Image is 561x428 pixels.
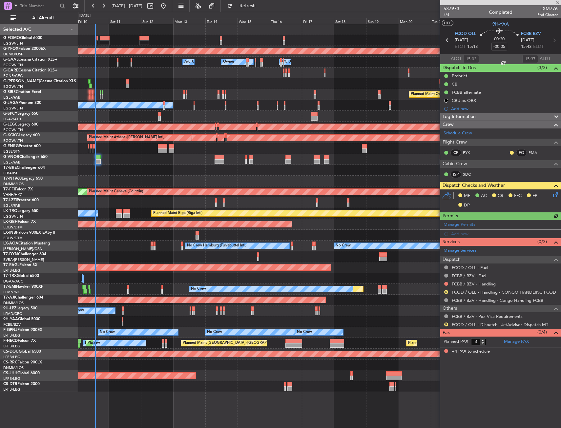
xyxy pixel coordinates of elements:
[3,220,18,224] span: LX-GBH
[463,150,478,156] a: EYK
[3,149,21,154] a: EGSS/STN
[20,1,58,11] input: Trip Number
[3,166,45,170] a: T7-BREChallenger 604
[443,329,450,337] span: Pax
[77,18,109,24] div: Fri 10
[3,387,20,392] a: LFPB/LBG
[3,225,23,230] a: EDLW/DTM
[3,36,42,40] a: G-FOMOGlobal 6000
[411,89,488,99] div: Planned Maint Oxford ([GEOGRAPHIC_DATA])
[109,18,141,24] div: Sat 11
[450,149,461,156] div: CP
[452,314,523,319] a: FCBB / BZV - Pax Visa Requirements
[3,365,24,370] a: DNMM/LOS
[205,18,238,24] div: Tue 14
[537,12,558,18] span: Pref Charter
[3,101,18,105] span: G-JAGA
[516,149,527,156] div: FO
[3,360,17,364] span: CS-RRC
[3,252,46,256] a: T7-DYNChallenger 604
[3,328,42,332] a: F-GPNJFalcon 900EX
[3,90,41,94] a: G-SIRSCitation Excel
[3,263,19,267] span: T7-EAGL
[481,193,487,199] span: AC
[3,41,23,46] a: EGGW/LTN
[3,177,22,181] span: T7-N1960
[3,322,21,327] a: FCBB/BZV
[504,339,529,345] a: Manage PAX
[494,36,505,43] span: 00:30
[489,9,512,16] div: Completed
[3,220,36,224] a: LX-GBHFalcon 7X
[452,73,467,79] div: Prebrief
[3,123,17,126] span: G-LEGC
[3,306,37,310] a: 9H-LPZLegacy 500
[141,18,173,24] div: Sun 12
[521,44,531,50] span: 15:43
[173,18,205,24] div: Mon 13
[3,317,18,321] span: 9H-YAA
[452,265,488,270] a: FCOD / OLL - Fuel
[89,133,164,143] div: Planned Maint Athens ([PERSON_NAME] Intl)
[451,106,558,111] div: Add new
[443,238,460,246] span: Services
[3,236,23,241] a: EDLW/DTM
[3,296,15,300] span: T7-AJI
[3,209,17,213] span: LX-TRO
[85,338,100,348] div: No Crew
[521,37,534,44] span: [DATE]
[498,193,503,199] span: CR
[540,56,551,62] span: ALDT
[3,296,43,300] a: T7-AJIChallenger 604
[450,171,461,178] div: ISP
[3,36,20,40] span: G-FOMO
[3,133,19,137] span: G-KGKG
[443,64,476,72] span: Dispatch To-Dos
[3,328,17,332] span: F-GPNJ
[302,18,334,24] div: Fri 17
[3,382,40,386] a: CS-DTRFalcon 2000
[3,182,24,186] a: DNMM/LOS
[443,113,476,121] span: Leg Information
[3,117,21,122] a: LGAV/ATH
[3,47,18,51] span: G-YFOX
[455,44,466,50] span: ETOT
[443,182,505,189] span: Dispatch Checks and Weather
[537,5,558,12] span: LXM776
[3,355,20,360] a: LFPB/LBG
[444,247,476,254] a: Manage Services
[3,279,23,284] a: DGAA/ACC
[3,160,20,165] a: EGLF/FAB
[3,246,42,251] a: [PERSON_NAME]/QSA
[3,231,55,235] a: LX-INBFalcon 900EX EASy II
[3,84,23,89] a: EGGW/LTN
[3,112,38,116] a: G-SPCYLegacy 650
[3,263,37,267] a: T7-EAGLFalcon 8X
[3,274,17,278] span: T7-TRX
[184,57,212,67] div: A/C Unavailable
[3,90,16,94] span: G-SIRS
[3,285,16,289] span: T7-EMI
[452,98,476,103] div: CBU as OBX
[187,241,246,251] div: No Crew Hamburg (Fuhlsbuttel Intl)
[3,371,17,375] span: CS-JHH
[100,327,115,337] div: No Crew
[3,209,38,213] a: LX-TROLegacy 650
[207,327,222,337] div: No Crew
[444,130,472,137] a: Schedule Crew
[3,68,57,72] a: G-GARECessna Citation XLS+
[443,305,457,312] span: Others
[3,127,23,132] a: EGGW/LTN
[533,44,544,50] span: ELDT
[223,57,234,67] div: Owner
[444,12,459,18] span: 4/4
[3,339,36,343] a: F-HECDFalcon 7X
[3,198,17,202] span: T7-LZZI
[3,257,44,262] a: EVRA/[PERSON_NAME]
[3,138,23,143] a: EGGW/LTN
[89,187,143,197] div: Planned Maint Geneva (Cointrin)
[366,18,399,24] div: Sun 19
[3,155,48,159] a: G-VNORChallenger 650
[492,21,509,28] span: 9H-YAA
[443,256,461,263] span: Dispatch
